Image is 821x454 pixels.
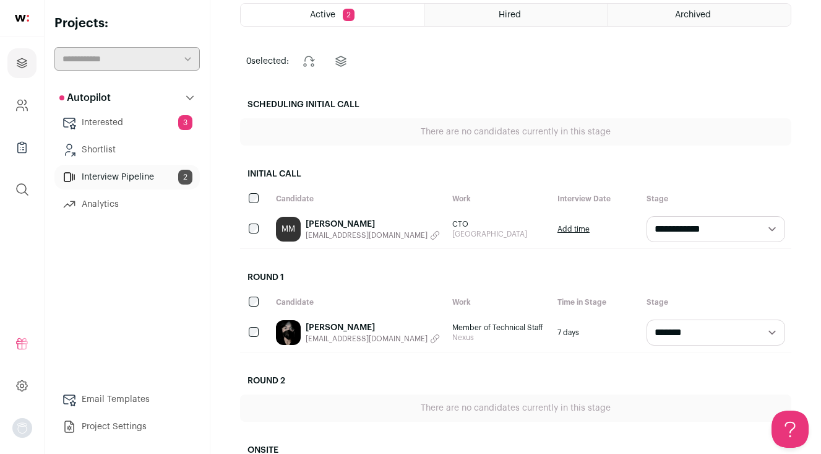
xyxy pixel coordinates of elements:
span: CTO [452,219,545,229]
a: Archived [608,4,791,26]
iframe: Help Scout Beacon - Open [772,411,809,448]
div: Candidate [270,291,446,313]
div: There are no candidates currently in this stage [240,118,791,146]
div: 7 days [551,313,640,352]
h2: Initial Call [240,160,791,188]
button: Change stage [294,46,324,76]
a: Analytics [54,192,200,217]
div: Work [446,291,551,313]
a: Interview Pipeline2 [54,165,200,190]
button: Open dropdown [12,418,32,438]
span: Member of Technical Staff [452,323,545,333]
h2: Round 1 [240,264,791,291]
a: Interested3 [54,110,200,135]
div: Stage [640,188,791,210]
button: Autopilot [54,85,200,110]
a: Projects [7,48,37,78]
span: 0 [246,57,251,66]
a: [PERSON_NAME] [306,218,440,230]
span: [EMAIL_ADDRESS][DOMAIN_NAME] [306,334,428,344]
a: Shortlist [54,138,200,162]
span: selected: [246,55,289,68]
p: Autopilot [59,90,111,105]
span: Active [310,11,335,19]
div: Time in Stage [551,291,640,313]
a: Hired [424,4,607,26]
img: wellfound-shorthand-0d5821cbd27db2630d0214b213865d53afaa358527fdda9d0ea32b1df1b89c2c.svg [15,15,29,22]
a: Email Templates [54,387,200,412]
span: Nexus [452,333,545,343]
span: [EMAIL_ADDRESS][DOMAIN_NAME] [306,230,428,240]
h2: Round 2 [240,367,791,395]
a: [PERSON_NAME] [306,321,440,334]
div: Work [446,188,551,210]
img: nopic.png [12,418,32,438]
button: [EMAIL_ADDRESS][DOMAIN_NAME] [306,334,440,344]
div: Stage [640,291,791,313]
span: 2 [343,9,355,21]
span: Archived [675,11,711,19]
a: Company Lists [7,133,37,162]
a: Company and ATS Settings [7,90,37,120]
div: There are no candidates currently in this stage [240,395,791,422]
span: 3 [178,115,192,130]
h2: Projects: [54,15,200,32]
div: Interview Date [551,188,640,210]
h2: Scheduling Initial Call [240,91,791,118]
div: Candidate [270,188,446,210]
a: Project Settings [54,414,200,439]
span: [GEOGRAPHIC_DATA] [452,229,545,239]
span: 2 [178,170,192,185]
a: Add time [557,224,590,234]
button: [EMAIL_ADDRESS][DOMAIN_NAME] [306,230,440,240]
img: c5b700aa03a8f7747b762b8bfc768941068f1442a87ce64b82fe110da834585b [276,320,301,345]
a: MM [276,217,301,242]
span: Hired [499,11,521,19]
